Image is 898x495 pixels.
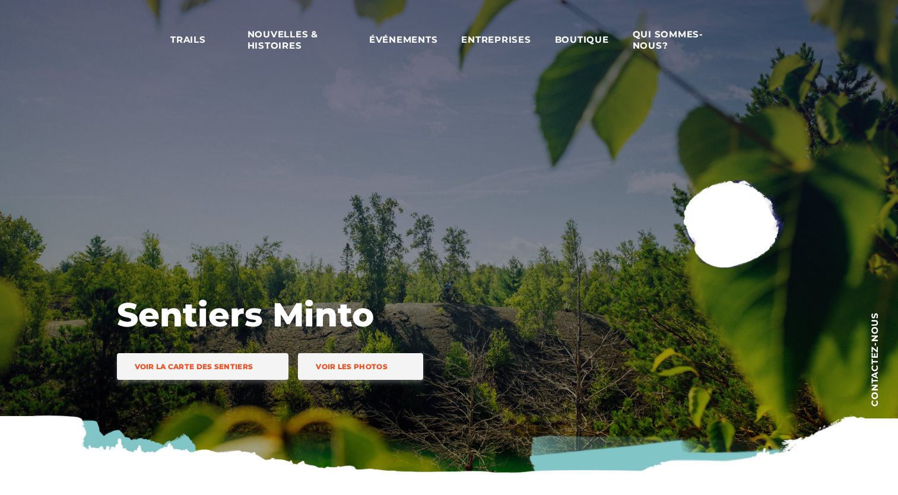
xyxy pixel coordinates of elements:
span: Boutique [555,34,609,46]
a: Voir la carte des sentiers icône de piste [117,353,289,380]
h1: Sentiers Minto [117,294,497,335]
span: Qui sommes-nous? [633,28,728,52]
span: Voir la carte des sentiers [135,362,253,371]
span: Événements [369,34,438,46]
span: Contactez-nous [870,312,879,407]
span: Entreprises [461,34,531,46]
a: Voir les photos icône de piste [298,353,423,380]
span: Trails [170,34,224,46]
a: Contactez-nous [851,309,898,410]
span: Voir les photos [316,362,388,371]
span: Nouvelles & Histoires [247,28,345,52]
